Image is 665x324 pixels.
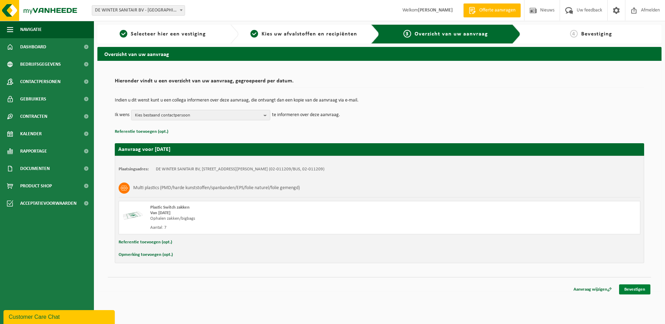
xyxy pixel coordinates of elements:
[20,177,52,195] span: Product Shop
[115,98,644,103] p: Indien u dit wenst kunt u een collega informeren over deze aanvraag, die ontvangt dan een kopie v...
[463,3,521,17] a: Offerte aanvragen
[20,21,42,38] span: Navigatie
[20,108,47,125] span: Contracten
[156,167,325,172] td: DE WINTER SANITAIR BV, [STREET_ADDRESS][PERSON_NAME] (02-011209/BUS, 02-011209)
[131,110,270,120] button: Kies bestaand contactpersoon
[568,284,617,294] a: Aanvraag wijzigen
[570,30,578,38] span: 4
[150,205,190,210] span: Plastic Switch zakken
[242,30,366,38] a: 2Kies uw afvalstoffen en recipiënten
[115,78,644,88] h2: Hieronder vindt u een overzicht van uw aanvraag, gegroepeerd per datum.
[20,56,61,73] span: Bedrijfsgegevens
[150,211,170,215] strong: Van [DATE]
[262,31,357,37] span: Kies uw afvalstoffen en recipiënten
[20,38,46,56] span: Dashboard
[92,6,185,15] span: DE WINTER SANITAIR BV - BRASSCHAAT
[478,7,517,14] span: Offerte aanvragen
[3,309,116,324] iframe: chat widget
[97,47,662,60] h2: Overzicht van uw aanvraag
[120,30,127,38] span: 1
[581,31,612,37] span: Bevestiging
[131,31,206,37] span: Selecteer hier een vestiging
[133,183,300,194] h3: Multi plastics (PMD/harde kunststoffen/spanbanden/EPS/folie naturel/folie gemengd)
[115,127,168,136] button: Referentie toevoegen (opt.)
[403,30,411,38] span: 3
[150,225,407,230] div: Aantal: 7
[418,8,453,13] strong: [PERSON_NAME]
[119,238,172,247] button: Referentie toevoegen (opt.)
[20,195,77,212] span: Acceptatievoorwaarden
[20,160,50,177] span: Documenten
[20,90,46,108] span: Gebruikers
[135,110,261,121] span: Kies bestaand contactpersoon
[250,30,258,38] span: 2
[415,31,488,37] span: Overzicht van uw aanvraag
[119,250,173,259] button: Opmerking toevoegen (opt.)
[118,147,170,152] strong: Aanvraag voor [DATE]
[122,205,143,226] img: LP-SK-00500-LPE-16.png
[150,216,407,221] div: Ophalen zakken/bigbags
[619,284,650,294] a: Bevestigen
[92,5,185,16] span: DE WINTER SANITAIR BV - BRASSCHAAT
[20,73,61,90] span: Contactpersonen
[115,110,129,120] p: Ik wens
[101,30,225,38] a: 1Selecteer hier een vestiging
[20,125,42,143] span: Kalender
[272,110,340,120] p: te informeren over deze aanvraag.
[20,143,47,160] span: Rapportage
[119,167,149,171] strong: Plaatsingsadres:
